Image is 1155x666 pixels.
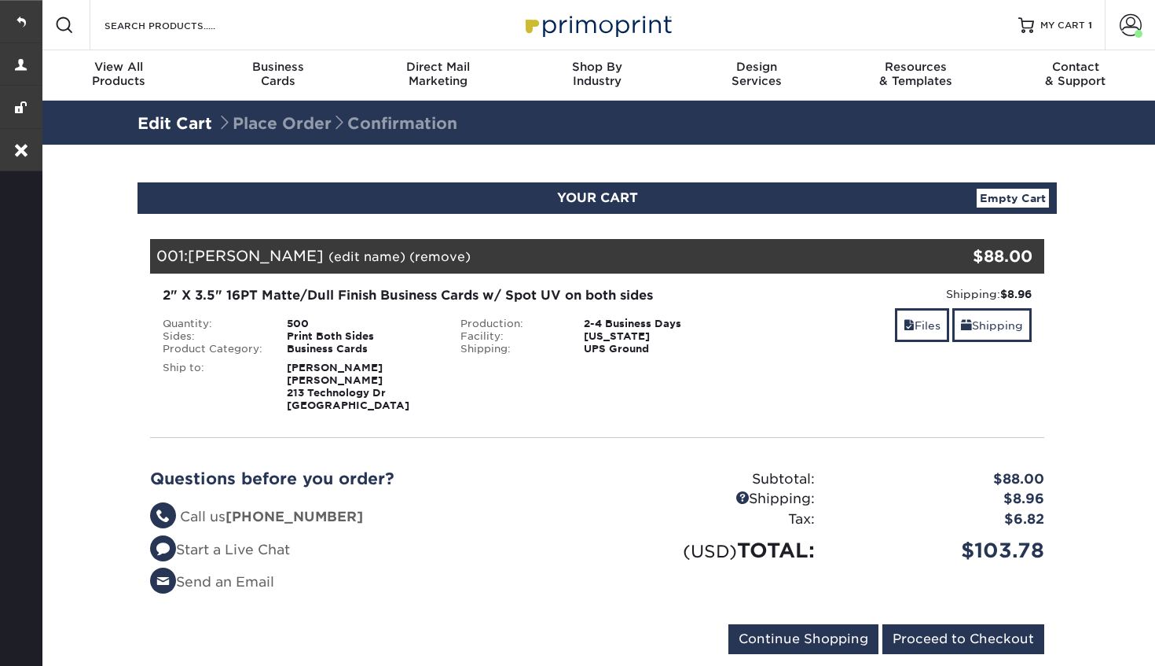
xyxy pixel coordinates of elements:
a: Files [895,308,949,342]
strong: [PERSON_NAME] [PERSON_NAME] 213 Technology Dr [GEOGRAPHIC_DATA] [287,362,409,411]
span: [PERSON_NAME] [188,247,324,264]
a: Edit Cart [137,114,212,133]
div: $88.00 [895,245,1032,268]
a: Shop ByIndustry [518,50,677,101]
div: Sides: [151,330,275,343]
a: (edit name) [328,249,405,264]
span: Direct Mail [358,60,518,74]
div: UPS Ground [572,343,746,355]
div: 001: [150,239,895,274]
div: Print Both Sides [275,330,449,343]
div: [US_STATE] [572,330,746,343]
span: Business [199,60,358,74]
div: $8.96 [827,489,1056,510]
span: YOUR CART [557,190,638,205]
div: 2" X 3.5" 16PT Matte/Dull Finish Business Cards w/ Spot UV on both sides [163,286,734,305]
small: (USD) [683,541,737,561]
input: Proceed to Checkout [882,624,1044,654]
div: Subtotal: [597,469,827,490]
div: Industry [518,60,677,88]
a: Send an Email [150,574,274,590]
span: Place Order Confirmation [217,114,457,133]
span: files [904,319,915,332]
a: Start a Live Chat [150,542,290,557]
span: View All [39,60,199,74]
strong: [PHONE_NUMBER] [225,509,363,524]
div: Services [676,60,836,88]
img: Primoprint [519,8,676,42]
span: 1 [1088,20,1092,31]
div: Facility: [449,330,573,343]
div: $88.00 [827,469,1056,490]
div: Business Cards [275,343,449,355]
div: 2-4 Business Days [572,318,746,330]
div: Products [39,60,199,88]
span: Contact [995,60,1155,74]
div: & Support [995,60,1155,88]
h2: Questions before you order? [150,469,585,488]
a: BusinessCards [199,50,358,101]
div: Cards [199,60,358,88]
div: $103.78 [827,535,1056,565]
li: Call us [150,507,585,528]
span: shipping [961,319,972,332]
div: Ship to: [151,362,275,412]
div: 500 [275,318,449,330]
a: Contact& Support [995,50,1155,101]
div: TOTAL: [597,535,827,565]
div: Quantity: [151,318,275,330]
div: Tax: [597,510,827,530]
a: (remove) [409,249,471,264]
span: Resources [836,60,995,74]
a: Empty Cart [977,189,1049,208]
div: Production: [449,318,573,330]
div: Shipping: [757,286,1032,302]
div: Product Category: [151,343,275,355]
span: MY CART [1040,19,1085,32]
a: View AllProducts [39,50,199,101]
div: Shipping: [449,343,573,355]
strong: $8.96 [1000,288,1032,300]
input: SEARCH PRODUCTS..... [103,16,256,35]
a: Direct MailMarketing [358,50,518,101]
input: Continue Shopping [728,624,878,654]
div: Marketing [358,60,518,88]
span: Shop By [518,60,677,74]
span: Design [676,60,836,74]
div: Shipping: [597,489,827,510]
div: $6.82 [827,510,1056,530]
a: Resources& Templates [836,50,995,101]
a: Shipping [952,308,1032,342]
a: DesignServices [676,50,836,101]
div: & Templates [836,60,995,88]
